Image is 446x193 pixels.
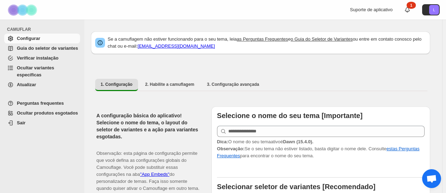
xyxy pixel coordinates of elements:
font: Ocultar produtos esgotados [17,110,78,116]
font: O nome do seu tema [228,139,271,144]
a: Configurar [4,34,80,43]
a: Verificar instalação [4,53,80,63]
font: (15.4.0). [296,139,313,144]
a: as Perguntas Frequentes [237,36,288,42]
font: Se o seu tema não estiver listado, basta digitar o nome dele. Consulte [245,146,387,151]
font: Selecione o nome do seu tema [Importante] [217,112,363,119]
font: Dica: [217,139,228,144]
font: A configuração básica do aplicativo! Selecione o nome do tema, o layout do seletor de variantes e... [97,113,198,139]
text: L [433,8,435,12]
a: estas Perguntas Frequentes [217,146,420,158]
font: Selecionar seletor de variantes [Recomendado] [217,183,375,191]
font: 2. Habilite a camuflagem [145,82,194,87]
font: Verificar instalação [17,55,59,61]
font: para encontrar o nome do seu tema. [240,153,314,158]
a: Ocultar produtos esgotados [4,108,80,118]
font: é [281,139,283,144]
font: Ocultar variantes específicas [17,65,54,77]
font: Suporte de aplicativo [350,7,393,12]
font: Guia do seletor de variantes [17,46,78,51]
font: e [288,36,290,42]
font: . Faça isso somente quando quiser ativar o Camouflage em outro tema. [97,179,199,191]
font: Perguntas frequentes [17,101,64,106]
button: Avatar com iniciais L [422,4,440,15]
font: Atualizar [17,82,36,87]
a: o Guia do Seletor de Variantes [291,36,353,42]
a: Ocultar variantes específicas [4,63,80,80]
a: Sair [4,118,80,128]
font: ativo [271,139,280,144]
font: CAMUFLAR [7,27,31,32]
span: Avatar com iniciais L [429,5,439,15]
a: Conversa aberta [422,169,441,188]
font: Observação: esta página de configuração permite que você defina as configurações globais do Camou... [97,151,198,177]
a: Atualizar [4,80,80,90]
a: "App Embeds" [140,172,170,177]
a: [EMAIL_ADDRESS][DOMAIN_NAME] [138,43,215,49]
a: Guia do seletor de variantes [4,43,80,53]
font: Sair [17,120,26,125]
a: Perguntas frequentes [4,98,80,108]
font: Configurar [17,36,40,41]
font: Dawn [283,139,295,144]
img: Camuflar [6,0,41,20]
font: 1 [410,3,412,7]
font: Se a camuflagem não estiver funcionando para o seu tema, leia [108,36,237,42]
a: 1 [404,6,411,13]
font: 3. Configuração avançada [207,82,259,87]
font: 1. Configuração [101,82,133,87]
font: Observação: [217,146,245,151]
